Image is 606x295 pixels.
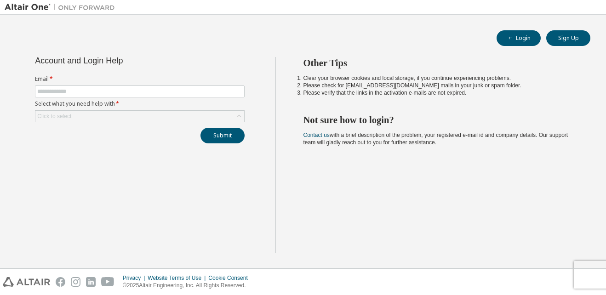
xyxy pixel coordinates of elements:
[35,57,203,64] div: Account and Login Help
[303,114,574,126] h2: Not sure how to login?
[497,30,541,46] button: Login
[546,30,590,46] button: Sign Up
[148,274,208,282] div: Website Terms of Use
[3,277,50,287] img: altair_logo.svg
[303,132,330,138] a: Contact us
[86,277,96,287] img: linkedin.svg
[303,89,574,96] li: Please verify that the links in the activation e-mails are not expired.
[56,277,65,287] img: facebook.svg
[37,113,71,120] div: Click to select
[123,282,253,289] p: © 2025 Altair Engineering, Inc. All Rights Reserved.
[123,274,148,282] div: Privacy
[35,75,245,83] label: Email
[71,277,80,287] img: instagram.svg
[5,3,120,12] img: Altair One
[101,277,114,287] img: youtube.svg
[208,274,253,282] div: Cookie Consent
[303,132,568,146] span: with a brief description of the problem, your registered e-mail id and company details. Our suppo...
[303,82,574,89] li: Please check for [EMAIL_ADDRESS][DOMAIN_NAME] mails in your junk or spam folder.
[35,100,245,108] label: Select what you need help with
[35,111,244,122] div: Click to select
[303,74,574,82] li: Clear your browser cookies and local storage, if you continue experiencing problems.
[303,57,574,69] h2: Other Tips
[200,128,245,143] button: Submit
